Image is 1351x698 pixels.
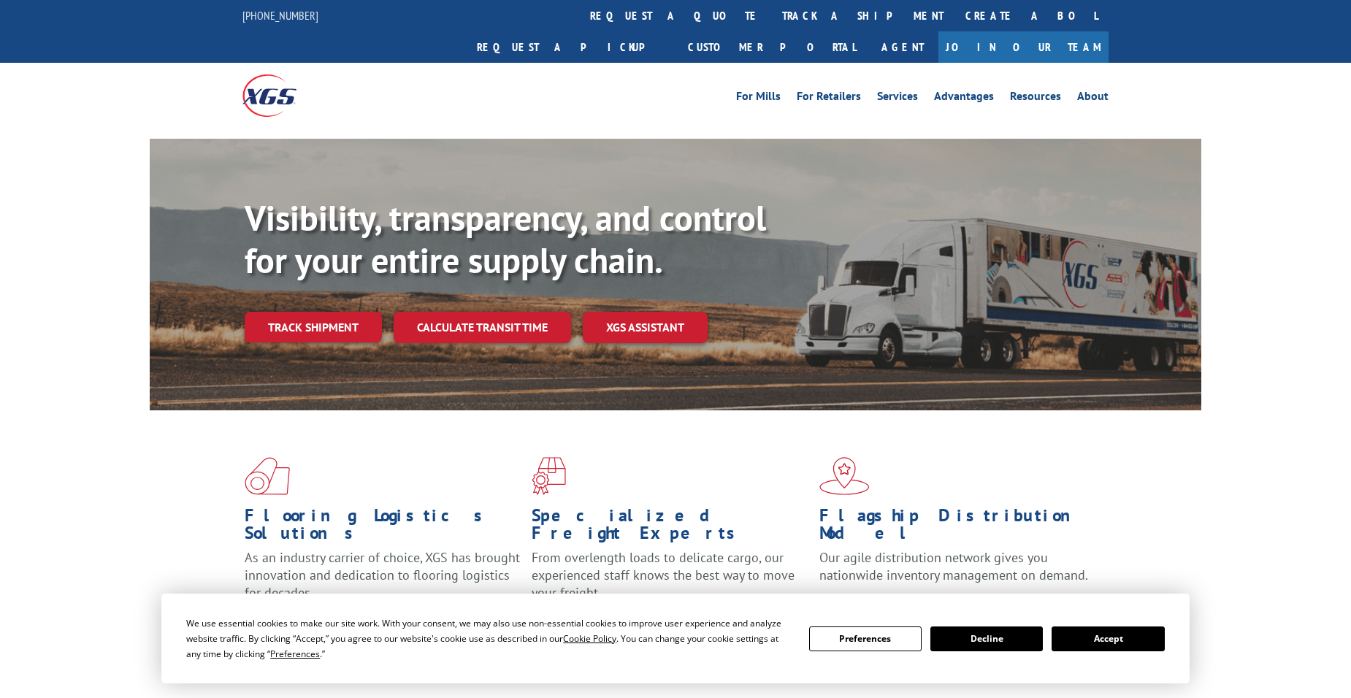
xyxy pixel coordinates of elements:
img: xgs-icon-total-supply-chain-intelligence-red [245,457,290,495]
a: Track shipment [245,312,382,342]
a: Request a pickup [466,31,677,63]
a: About [1077,91,1109,107]
button: Decline [930,626,1043,651]
a: [PHONE_NUMBER] [242,8,318,23]
a: Services [877,91,918,107]
img: xgs-icon-focused-on-flooring-red [532,457,566,495]
span: Cookie Policy [563,632,616,645]
div: We use essential cookies to make our site work. With your consent, we may also use non-essential ... [186,615,791,661]
a: Resources [1010,91,1061,107]
h1: Flagship Distribution Model [819,507,1095,549]
span: Our agile distribution network gives you nationwide inventory management on demand. [819,549,1088,583]
b: Visibility, transparency, and control for your entire supply chain. [245,195,766,283]
div: Cookie Consent Prompt [161,594,1190,683]
a: Join Our Team [938,31,1109,63]
h1: Specialized Freight Experts [532,507,808,549]
span: Preferences [270,648,320,660]
span: As an industry carrier of choice, XGS has brought innovation and dedication to flooring logistics... [245,549,520,601]
a: Advantages [934,91,994,107]
a: Agent [867,31,938,63]
h1: Flooring Logistics Solutions [245,507,521,549]
button: Preferences [809,626,922,651]
p: From overlength loads to delicate cargo, our experienced staff knows the best way to move your fr... [532,549,808,614]
a: For Retailers [797,91,861,107]
a: Customer Portal [677,31,867,63]
img: xgs-icon-flagship-distribution-model-red [819,457,870,495]
a: XGS ASSISTANT [583,312,708,343]
a: For Mills [736,91,781,107]
a: Calculate transit time [394,312,571,343]
button: Accept [1052,626,1164,651]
